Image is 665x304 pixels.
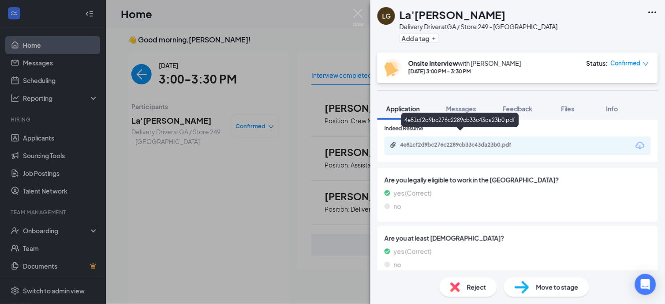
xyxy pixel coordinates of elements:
span: Indeed Resume [385,125,423,133]
svg: Download [635,141,646,151]
span: Confirmed [611,59,641,68]
svg: Paperclip [390,141,397,148]
span: Info [606,105,618,113]
span: yes (Correct) [394,188,432,198]
span: no [394,201,401,211]
span: down [643,61,649,67]
span: Application [386,105,420,113]
div: [DATE] 3:00 PM - 3:30 PM [408,68,521,75]
a: Paperclip4e81cf2d9bc276c2289cb33c43da23b0.pdf [390,141,533,150]
span: no [394,260,401,270]
div: with [PERSON_NAME] [408,59,521,68]
svg: Plus [431,36,437,41]
span: Are you legally eligible to work in the [GEOGRAPHIC_DATA]? [385,175,651,185]
button: PlusAdd a tag [400,34,439,43]
span: Messages [446,105,476,113]
div: LG [382,11,391,20]
div: 4e81cf2d9bc276c2289cb33c43da23b0.pdf [401,113,519,127]
div: Status : [587,59,608,68]
span: Files [561,105,575,113]
span: yes (Correct) [394,247,432,256]
span: Are you at least [DEMOGRAPHIC_DATA]? [385,233,651,243]
span: Reject [467,282,486,292]
svg: Ellipses [647,7,658,18]
div: Open Intercom Messenger [635,274,656,295]
h1: La'[PERSON_NAME] [400,7,506,22]
span: Move to stage [536,282,579,292]
div: 4e81cf2d9bc276c2289cb33c43da23b0.pdf [400,141,524,148]
span: Feedback [503,105,533,113]
div: Delivery Driver at GA / Store 249 - [GEOGRAPHIC_DATA] [400,22,558,31]
b: Onsite Interview [408,59,458,67]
